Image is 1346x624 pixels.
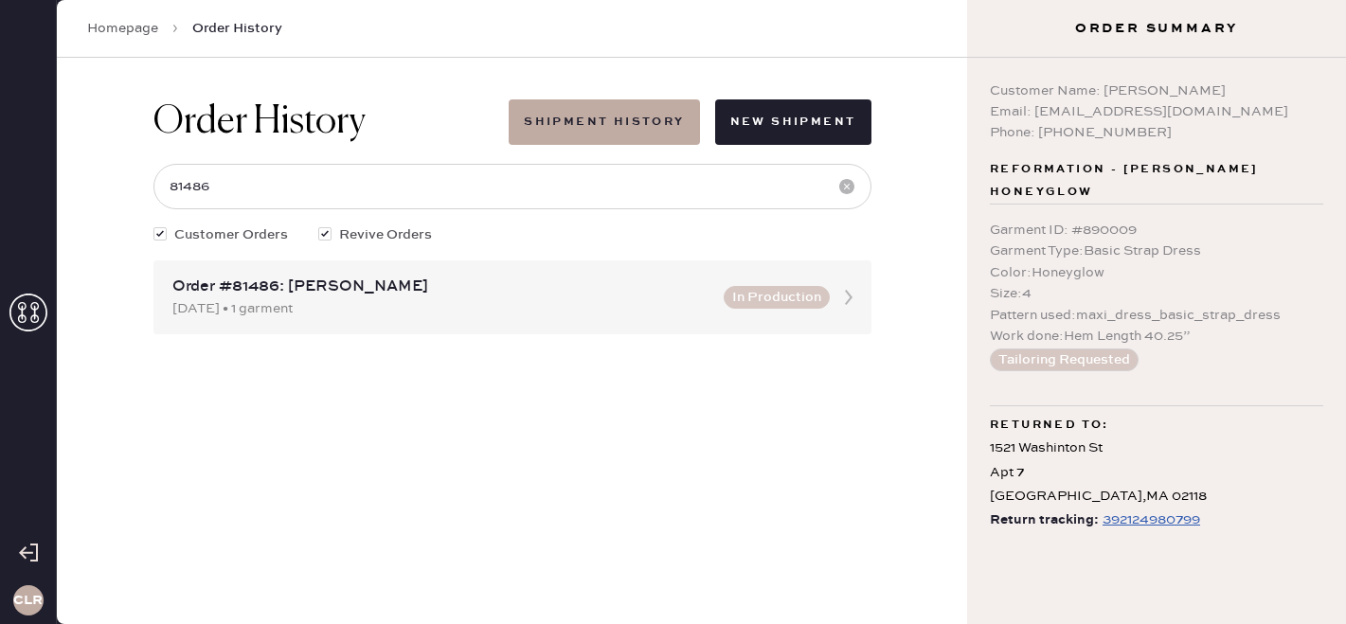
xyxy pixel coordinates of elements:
[13,594,43,607] h3: CLR
[990,437,1323,508] div: 1521 Washinton St Apt 7 [GEOGRAPHIC_DATA] , MA 02118
[967,19,1346,38] h3: Order Summary
[990,414,1109,437] span: Returned to:
[990,101,1323,122] div: Email: [EMAIL_ADDRESS][DOMAIN_NAME]
[339,224,432,245] span: Revive Orders
[990,283,1323,304] div: Size : 4
[990,241,1323,261] div: Garment Type : Basic Strap Dress
[1103,508,1200,531] div: https://www.fedex.com/apps/fedextrack/?tracknumbers=392124980799&cntry_code=US
[990,262,1323,283] div: Color : Honeyglow
[172,276,712,298] div: Order #81486: [PERSON_NAME]
[990,220,1323,241] div: Garment ID : # 890009
[990,305,1323,326] div: Pattern used : maxi_dress_basic_strap_dress
[172,298,712,319] div: [DATE] • 1 garment
[87,19,158,38] a: Homepage
[509,99,699,145] button: Shipment History
[990,158,1323,204] span: Reformation - [PERSON_NAME] Honeyglow
[990,80,1323,101] div: Customer Name: [PERSON_NAME]
[192,19,282,38] span: Order History
[990,326,1323,347] div: Work done : Hem Length 40.25”
[1099,508,1200,532] a: 392124980799
[990,122,1323,143] div: Phone: [PHONE_NUMBER]
[153,99,366,145] h1: Order History
[724,286,830,309] button: In Production
[715,99,871,145] button: New Shipment
[153,164,871,209] input: Search by order number, customer name, email or phone number
[990,348,1139,371] button: Tailoring Requested
[174,224,288,245] span: Customer Orders
[1256,539,1337,620] iframe: Front Chat
[990,508,1099,532] span: Return tracking:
